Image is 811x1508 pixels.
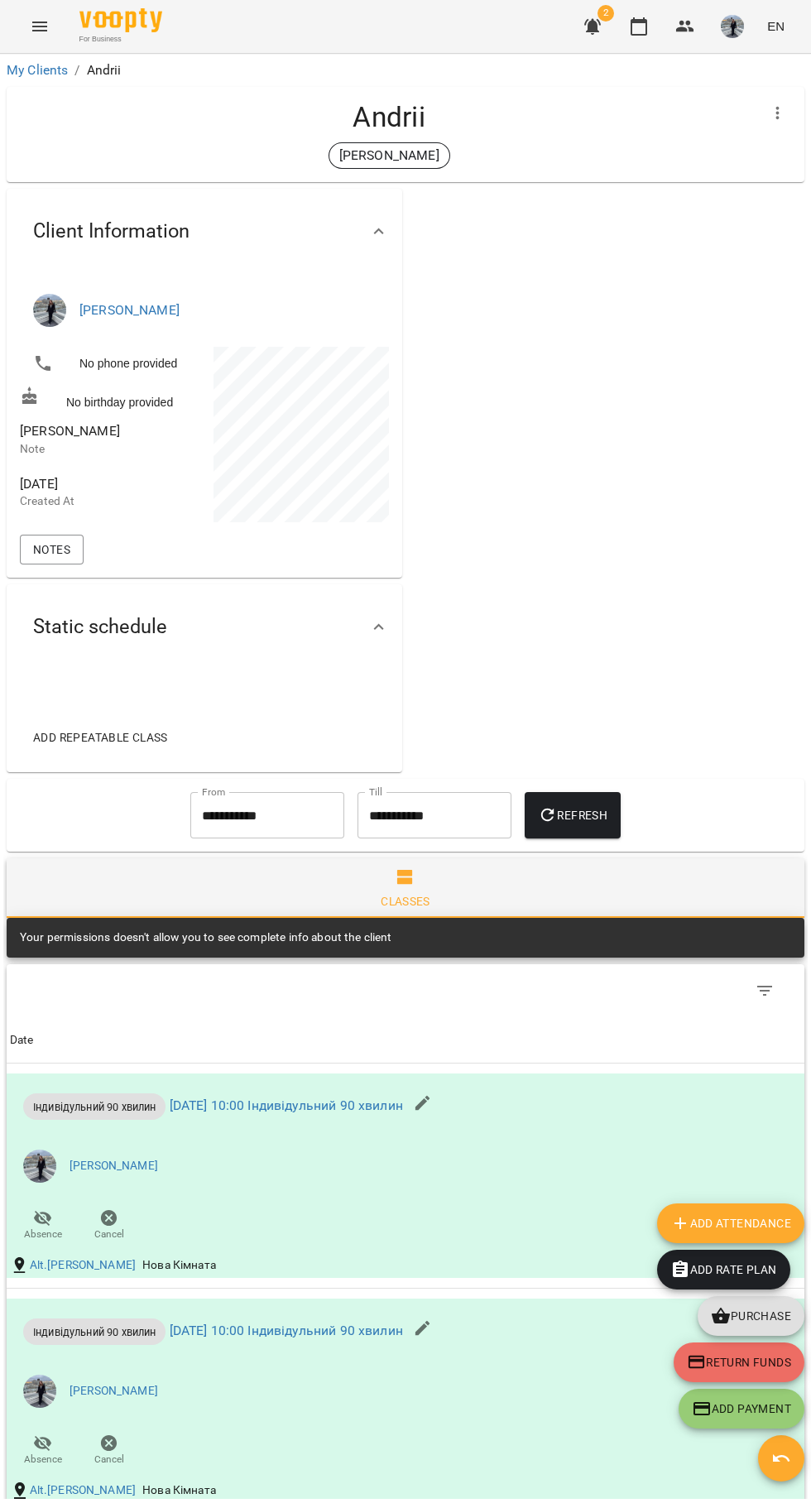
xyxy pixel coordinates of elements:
div: Your permissions doesn't allow you to see complete info about the client [20,923,392,953]
p: Andrii [87,60,122,80]
span: Return funds [687,1352,791,1372]
h4: Andrii [20,100,758,134]
div: Table Toolbar [7,964,804,1017]
button: Return funds [674,1342,804,1382]
span: Refresh [538,805,607,825]
a: My Clients [7,62,68,78]
li: No phone provided [20,347,201,380]
a: Alt.[PERSON_NAME] [30,1482,137,1499]
div: Sort [10,1030,34,1050]
span: Add Attendance [670,1213,791,1233]
span: Notes [33,540,70,559]
span: [PERSON_NAME] [20,423,120,439]
span: Cancel [94,1453,124,1467]
button: Absence [10,1203,76,1249]
span: Client Information [33,219,190,244]
span: Індивідульний 90 хвилин [23,1324,166,1340]
img: 6c0c5be299279ab29028c72f04539b29.jpg [23,1375,56,1408]
button: Cancel [76,1428,142,1474]
div: Classes [381,891,430,911]
span: 2 [597,5,614,22]
a: [PERSON_NAME] [70,1158,158,1174]
a: [PERSON_NAME] [79,302,180,318]
span: [DATE] [20,474,201,494]
a: [DATE] 10:00 Індивідульний 90 хвилин [170,1323,403,1338]
div: No birthday provided [17,383,204,414]
div: Нова Кімната [139,1254,219,1277]
img: 6c0c5be299279ab29028c72f04539b29.jpg [721,15,744,38]
button: Filter [745,971,785,1011]
p: [PERSON_NAME] [339,146,439,166]
button: Purchase [698,1296,804,1336]
span: Static schedule [33,614,167,640]
span: Індивідульний 90 хвилин [23,1099,166,1115]
span: EN [767,17,785,35]
div: Date [10,1030,34,1050]
button: Add repeatable class [26,723,175,752]
button: Add Attendance [657,1203,804,1243]
span: Absence [24,1227,62,1241]
div: [PERSON_NAME] [329,142,450,169]
img: Анастасія Сахно [33,294,66,327]
span: Absence [24,1453,62,1467]
button: Add Payment [679,1389,804,1429]
a: [PERSON_NAME] [70,1383,158,1400]
button: Notes [20,535,84,564]
button: Absence [10,1428,76,1474]
button: Refresh [525,792,621,838]
img: Voopty Logo [79,8,162,32]
div: Нова Кімната [139,1479,219,1502]
nav: breadcrumb [7,60,804,80]
button: Add Rate plan [657,1250,790,1289]
p: Note [20,441,201,458]
div: Client Information [7,189,402,274]
button: EN [761,11,791,41]
a: Alt.[PERSON_NAME] [30,1257,137,1274]
span: Add Rate plan [670,1260,777,1280]
span: Cancel [94,1227,124,1241]
img: 6c0c5be299279ab29028c72f04539b29.jpg [23,1150,56,1183]
span: Purchase [711,1306,791,1326]
span: For Business [79,34,162,45]
li: / [74,60,79,80]
span: Add repeatable class [33,728,168,747]
button: Cancel [76,1203,142,1249]
button: Menu [20,7,60,46]
p: Created At [20,493,201,510]
div: Static schedule [7,584,402,670]
span: Date [10,1030,801,1050]
span: Add Payment [692,1399,791,1419]
a: [DATE] 10:00 Індивідульний 90 хвилин [170,1097,403,1113]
